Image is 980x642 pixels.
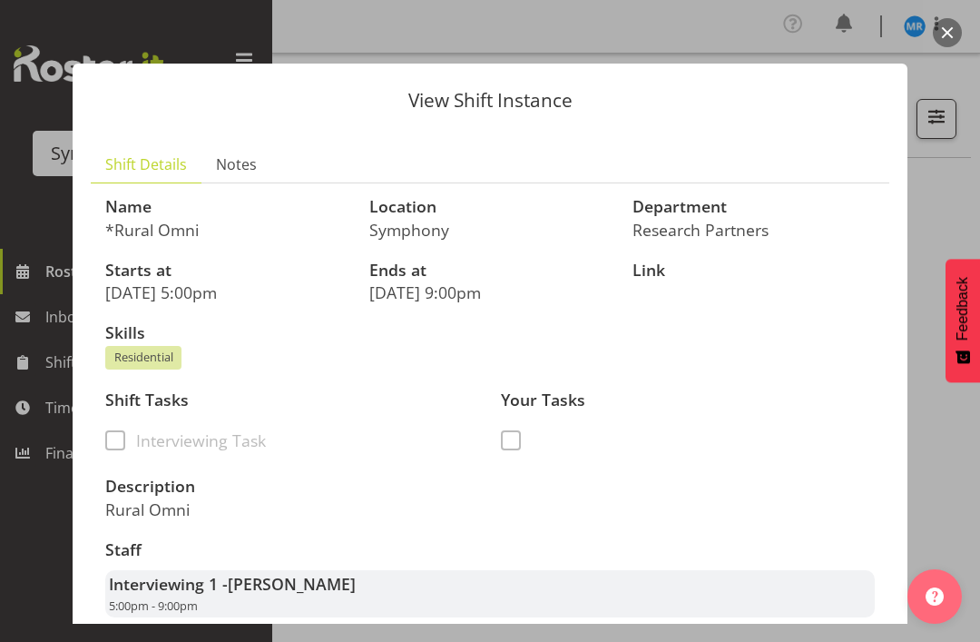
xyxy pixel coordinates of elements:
span: Residential [114,349,173,366]
h3: Location [369,198,612,216]
h3: Skills [105,324,875,342]
h3: Ends at [369,262,612,280]
p: [DATE] 5:00pm [105,282,348,302]
span: Feedback [955,277,971,341]
h3: Your Tasks [501,391,875,410]
p: [DATE] 9:00pm [369,282,612,302]
img: help-xxl-2.png [926,588,944,606]
h3: Department [632,198,875,216]
button: Feedback - Show survey [946,259,980,382]
p: Rural Omni [105,499,479,519]
strong: Interviewing 1 - [109,573,356,595]
p: Research Partners [632,220,875,240]
h3: Staff [105,541,875,559]
h3: Shift Tasks [105,391,479,410]
p: Symphony [369,220,612,240]
h3: Link [632,262,875,280]
span: Notes [216,153,257,175]
h3: Starts at [105,262,348,280]
h3: Description [105,478,479,496]
span: Shift Details [105,153,187,175]
span: [PERSON_NAME] [228,573,356,595]
span: Interviewing Task [125,430,266,450]
p: *Rural Omni [105,220,348,240]
span: 5:00pm - 9:00pm [109,598,198,614]
h3: Name [105,198,348,216]
p: View Shift Instance [91,91,889,110]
